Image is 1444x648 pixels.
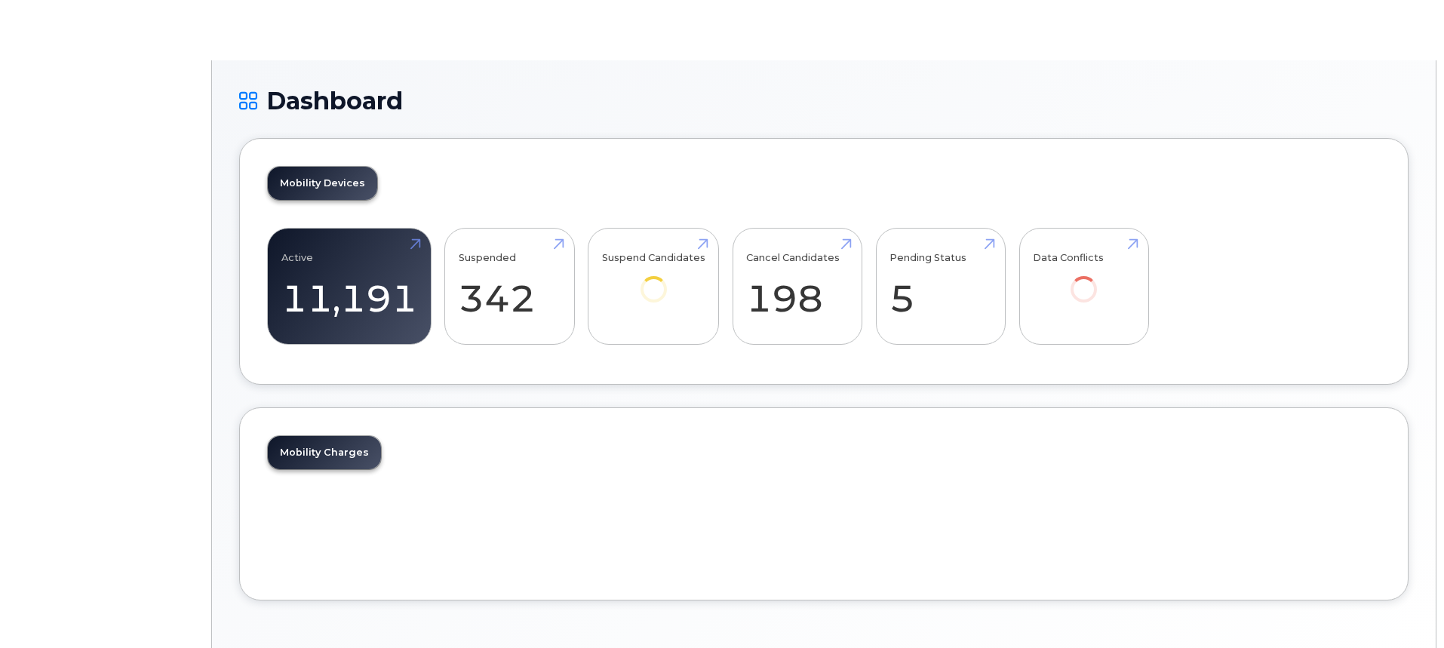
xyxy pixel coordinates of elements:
a: Suspended 342 [459,237,561,336]
a: Suspend Candidates [602,237,705,324]
a: Mobility Devices [268,167,377,200]
a: Data Conflicts [1033,237,1135,324]
h1: Dashboard [239,88,1409,114]
a: Mobility Charges [268,436,381,469]
a: Active 11,191 [281,237,417,336]
a: Cancel Candidates 198 [746,237,848,336]
a: Pending Status 5 [889,237,991,336]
